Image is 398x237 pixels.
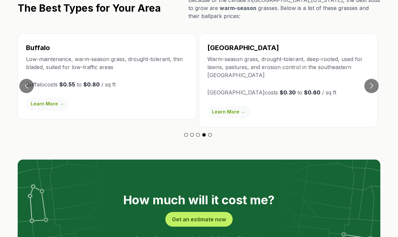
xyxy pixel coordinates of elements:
button: Go to previous slide [19,79,34,93]
button: Go to slide 3 [196,133,200,137]
a: Learn More → [26,98,69,110]
h2: The Best Types for Your Area [18,2,161,14]
p: Buffalo costs to / sq ft [26,80,188,88]
p: Low-maintenance, warm-season grass, drought-tolerant, thin bladed, suited for low-traffic areas [26,55,188,71]
button: Get an estimate now [165,212,233,227]
button: Go to slide 2 [190,133,194,137]
button: Go to slide 4 [202,133,206,137]
strong: $0.60 [304,89,320,96]
button: Go to next slide [364,79,379,93]
p: [GEOGRAPHIC_DATA] costs to / sq ft [207,88,369,96]
a: Learn More → [207,106,250,118]
button: Go to slide 1 [184,133,188,137]
strong: $0.30 [280,89,296,96]
strong: $0.80 [83,81,100,88]
h3: [GEOGRAPHIC_DATA] [207,43,369,52]
p: Warm-season grass, drought-tolerant, deep-rooted, used for lawns, pastures, and erosion control i... [207,55,369,79]
button: Go to slide 5 [208,133,212,137]
span: warm-season [220,5,256,11]
h3: Buffalo [26,43,188,52]
strong: $0.55 [59,81,75,88]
